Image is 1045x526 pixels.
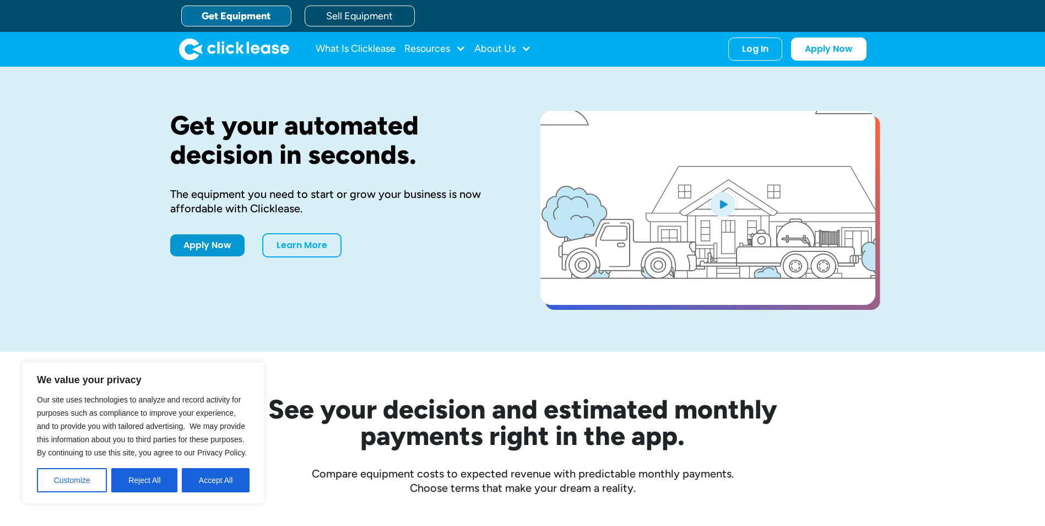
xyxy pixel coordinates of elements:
h2: See your decision and estimated monthly payments right in the app. [214,396,831,449]
div: Resources [404,38,465,60]
p: We value your privacy [37,373,250,387]
a: Sell Equipment [305,6,415,26]
div: Compare equipment costs to expected revenue with predictable monthly payments. Choose terms that ... [170,466,875,495]
a: What Is Clicklease [316,38,396,60]
div: About Us [474,38,531,60]
a: Learn More [262,233,342,257]
div: The equipment you need to start or grow your business is now affordable with Clicklease. [170,187,505,216]
a: open lightbox [540,111,875,305]
span: Our site uses technologies to analyze and record activity for purposes such as compliance to impr... [37,395,247,457]
div: Log In [742,44,768,55]
a: Apply Now [791,37,867,61]
a: Get Equipment [181,6,291,26]
a: home [179,38,289,60]
h1: Get your automated decision in seconds. [170,111,505,169]
img: Clicklease logo [179,38,289,60]
button: Reject All [111,468,177,492]
img: Blue play button logo on a light blue circular background [708,189,738,219]
div: We value your privacy [22,362,264,504]
button: Customize [37,468,107,492]
button: Accept All [182,468,250,492]
a: Apply Now [170,234,245,256]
